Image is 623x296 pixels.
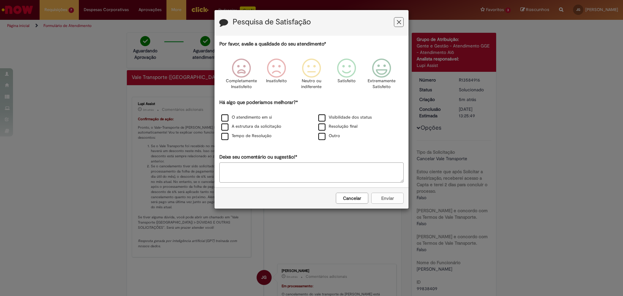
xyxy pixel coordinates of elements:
[260,54,293,98] div: Insatisfeito
[336,193,368,204] button: Cancelar
[221,133,272,139] label: Tempo de Resolução
[337,78,356,84] p: Satisfeito
[318,133,340,139] label: Outro
[233,18,311,26] label: Pesquisa de Satisfação
[330,54,363,98] div: Satisfeito
[219,99,404,141] div: Há algo que poderíamos melhorar?*
[219,154,297,161] label: Deixe seu comentário ou sugestão!*
[318,114,372,121] label: Visibilidade dos status
[225,54,258,98] div: Completamente Insatisfeito
[226,78,257,90] p: Completamente Insatisfeito
[221,114,272,121] label: O atendimento em si
[295,54,328,98] div: Neutro ou indiferente
[219,41,326,47] label: Por favor, avalie a qualidade do seu atendimento*
[221,123,281,130] label: A estrutura da solicitação
[266,78,287,84] p: Insatisfeito
[300,78,323,90] p: Neutro ou indiferente
[365,54,398,98] div: Extremamente Satisfeito
[368,78,396,90] p: Extremamente Satisfeito
[318,123,358,130] label: Resolução final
